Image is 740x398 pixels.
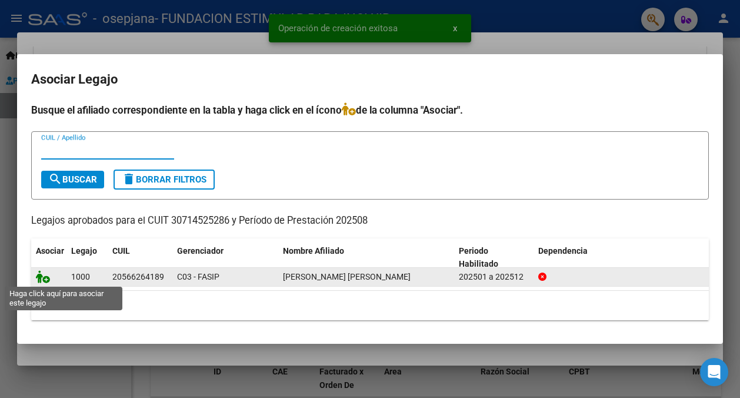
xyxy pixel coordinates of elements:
span: Buscar [48,174,97,185]
div: Open Intercom Messenger [700,358,728,386]
span: Legajo [71,246,97,256]
datatable-header-cell: Legajo [66,238,108,277]
span: C03 - FASIP [177,272,219,281]
div: 20566264189 [112,270,164,284]
span: CUIL [112,246,130,256]
mat-icon: search [48,172,62,186]
h4: Busque el afiliado correspondiente en la tabla y haga click en el ícono de la columna "Asociar". [31,102,709,118]
button: Buscar [41,171,104,188]
span: Nombre Afiliado [283,246,344,256]
datatable-header-cell: Gerenciador [172,238,278,277]
span: Gerenciador [177,246,224,256]
p: Legajos aprobados para el CUIT 30714525286 y Período de Prestación 202508 [31,214,709,228]
datatable-header-cell: CUIL [108,238,172,277]
span: Borrar Filtros [122,174,206,185]
datatable-header-cell: Asociar [31,238,66,277]
datatable-header-cell: Nombre Afiliado [278,238,454,277]
span: 1000 [71,272,90,281]
button: Borrar Filtros [114,170,215,190]
mat-icon: delete [122,172,136,186]
div: 202501 a 202512 [459,270,529,284]
span: LOPEZ ORTIZ FELIPE TADEO [283,272,411,281]
span: Periodo Habilitado [459,246,498,269]
datatable-header-cell: Periodo Habilitado [454,238,534,277]
span: Asociar [36,246,64,256]
datatable-header-cell: Dependencia [534,238,709,277]
span: Dependencia [538,246,588,256]
div: 1 registros [31,291,709,320]
h2: Asociar Legajo [31,68,709,91]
